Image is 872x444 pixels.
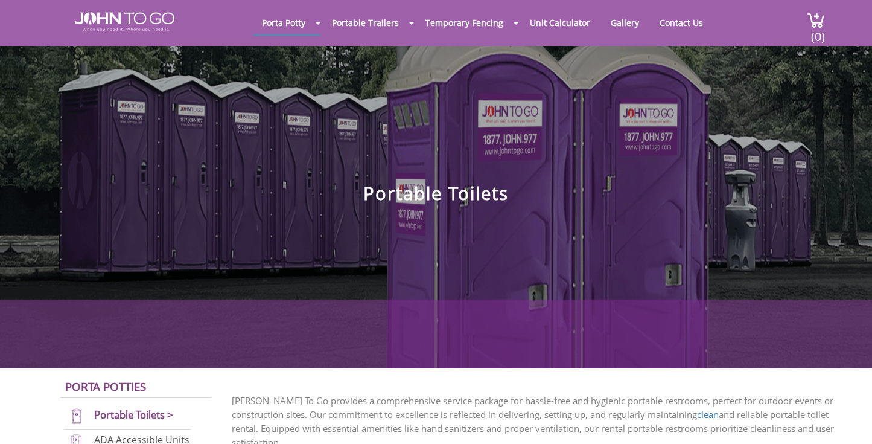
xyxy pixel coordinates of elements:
[824,396,872,444] button: Live Chat
[75,12,174,31] img: JOHN to go
[521,11,599,34] a: Unit Calculator
[253,11,314,34] a: Porta Potty
[807,12,825,28] img: cart a
[63,408,89,425] img: portable-toilets-new.png
[323,11,408,34] a: Portable Trailers
[810,19,825,45] span: (0)
[651,11,712,34] a: Contact Us
[94,408,173,422] a: Portable Toilets >
[602,11,648,34] a: Gallery
[65,379,146,394] a: Porta Potties
[697,408,719,420] a: clean
[416,11,512,34] a: Temporary Fencing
